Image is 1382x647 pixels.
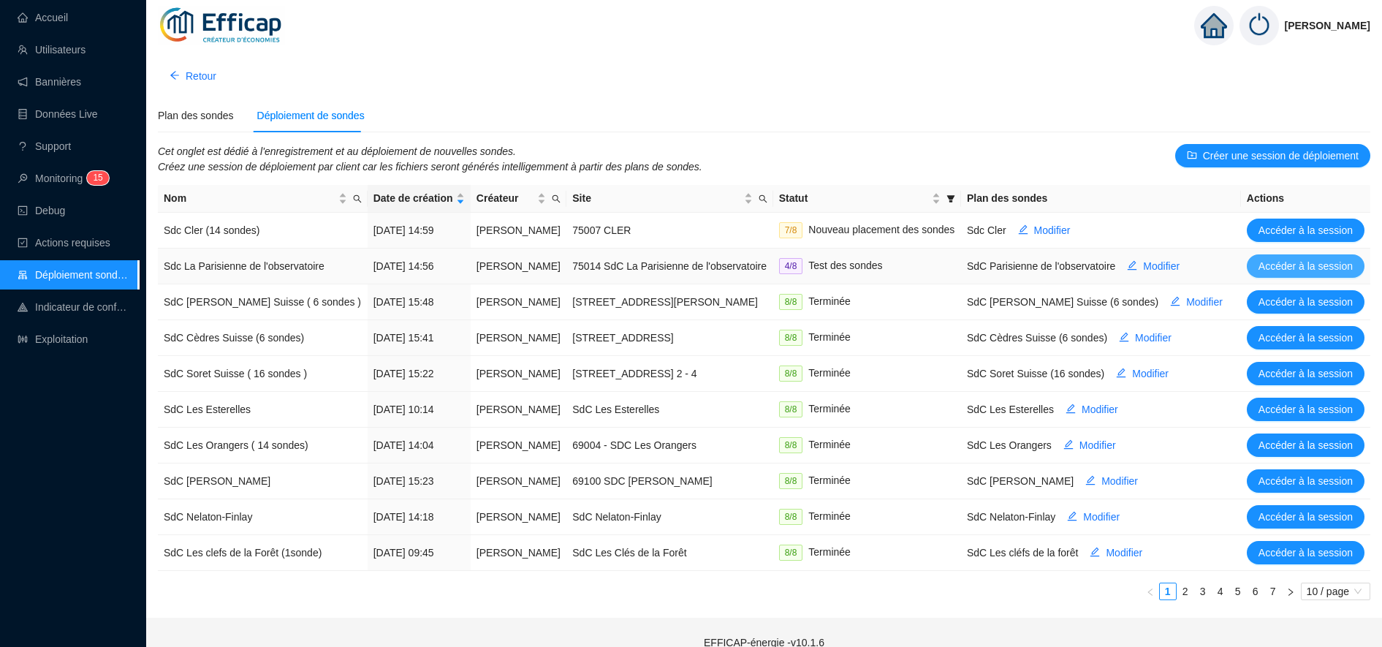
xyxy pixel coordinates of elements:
a: 5 [1230,583,1246,599]
a: homeAccueil [18,12,68,23]
button: Modifier [1107,326,1183,349]
td: [PERSON_NAME] [471,356,566,392]
button: Accéder à la session [1247,219,1364,242]
span: filter [946,194,955,203]
a: 3 [1195,583,1211,599]
a: questionSupport [18,140,71,152]
span: Modifier [1101,474,1138,489]
td: [STREET_ADDRESS] 2 - 4 [566,356,772,392]
td: Sdc Cler (14 sondes) [158,213,368,249]
span: edit [1063,439,1074,450]
span: [PERSON_NAME] [1285,2,1370,49]
span: SdC Nelaton-Finlay [967,511,1055,523]
th: Créateur [471,185,566,213]
span: 4/8 [779,258,803,274]
span: 7/8 [779,222,803,238]
span: 1 [93,173,98,183]
span: Site [572,191,740,206]
img: power [1239,6,1279,45]
li: Page précédente [1142,583,1159,600]
td: [PERSON_NAME] [471,535,566,571]
span: Actions requises [35,237,110,249]
span: search [756,188,770,209]
li: 3 [1194,583,1212,600]
td: SdC Cèdres Suisse (6 sondes) [158,320,368,356]
td: [DATE] 14:04 [368,428,471,464]
td: SdC Les Orangers ( 14 sondes) [158,428,368,464]
span: SdC [PERSON_NAME] Suisse (6 sondes) [967,296,1158,308]
td: Sdc La Parisienne de l'observatoire [158,249,368,284]
span: 8/8 [779,509,803,525]
span: search [759,194,767,203]
span: left [1146,588,1155,597]
button: right [1282,583,1299,600]
th: Plan des sondes [961,185,1241,213]
span: SdC Parisienne de l'observatoire [967,260,1115,272]
span: Modifier [1034,223,1071,238]
td: SdC Nelaton-Finlay [158,499,368,535]
span: 8/8 [779,473,803,489]
span: edit [1127,260,1137,270]
li: 7 [1264,583,1282,600]
span: edit [1085,475,1096,485]
td: SdC Soret Suisse ( 16 sondes ) [158,356,368,392]
span: Date de création [373,191,453,206]
span: edit [1090,547,1100,557]
td: SdC Nelaton-Finlay [566,499,772,535]
span: edit [1170,296,1180,306]
button: Accéder à la session [1247,469,1364,493]
button: Accéder à la session [1247,398,1364,421]
span: 8/8 [779,294,803,310]
span: Sdc Cler [967,224,1006,236]
td: Terminée [773,320,961,356]
td: [DATE] 15:23 [368,464,471,499]
span: SdC Les Orangers [967,439,1052,451]
button: Modifier [1104,362,1180,385]
a: 7 [1265,583,1281,599]
a: teamUtilisateurs [18,44,86,56]
td: SdC [PERSON_NAME] [158,464,368,499]
td: SdC Les clefs de la Forêt (1sonde) [158,535,368,571]
span: Modifier [1186,295,1223,310]
span: Nom [164,191,335,206]
button: Accéder à la session [1247,254,1364,278]
td: SdC Les Esterelles [566,392,772,428]
button: Modifier [1006,219,1082,242]
td: Terminée [773,284,961,320]
li: 1 [1159,583,1177,600]
button: Accéder à la session [1247,541,1364,564]
span: search [350,188,365,209]
button: Modifier [1158,290,1234,314]
span: Accéder à la session [1258,295,1353,310]
a: 4 [1212,583,1229,599]
span: 8/8 [779,401,803,417]
button: Modifier [1054,398,1130,421]
td: 69004 - SDC Les Orangers [566,428,772,464]
span: Accéder à la session [1258,330,1353,346]
span: arrow-left [170,70,180,80]
td: [PERSON_NAME] [471,213,566,249]
span: 8/8 [779,545,803,561]
td: [DATE] 15:22 [368,356,471,392]
th: Date de création [368,185,471,213]
span: Modifier [1083,510,1120,525]
span: home [1201,12,1227,39]
span: folder-add [1187,150,1197,160]
td: Nouveau placement des sondes [773,213,961,249]
td: 69100 SDC [PERSON_NAME] [566,464,772,499]
span: search [353,194,362,203]
button: Accéder à la session [1247,290,1364,314]
button: Créer une session de déploiement [1175,144,1370,167]
span: Modifier [1143,259,1180,274]
span: Modifier [1106,545,1142,561]
button: Modifier [1074,469,1150,493]
span: Modifier [1082,402,1118,417]
div: Déploiement de sondes [257,108,365,124]
a: Accéder à la session [1247,296,1364,308]
td: [DATE] 15:48 [368,284,471,320]
td: [PERSON_NAME] [471,284,566,320]
button: Modifier [1078,541,1154,564]
td: [DATE] 15:41 [368,320,471,356]
span: Accéder à la session [1258,259,1353,274]
th: Actions [1241,185,1370,213]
